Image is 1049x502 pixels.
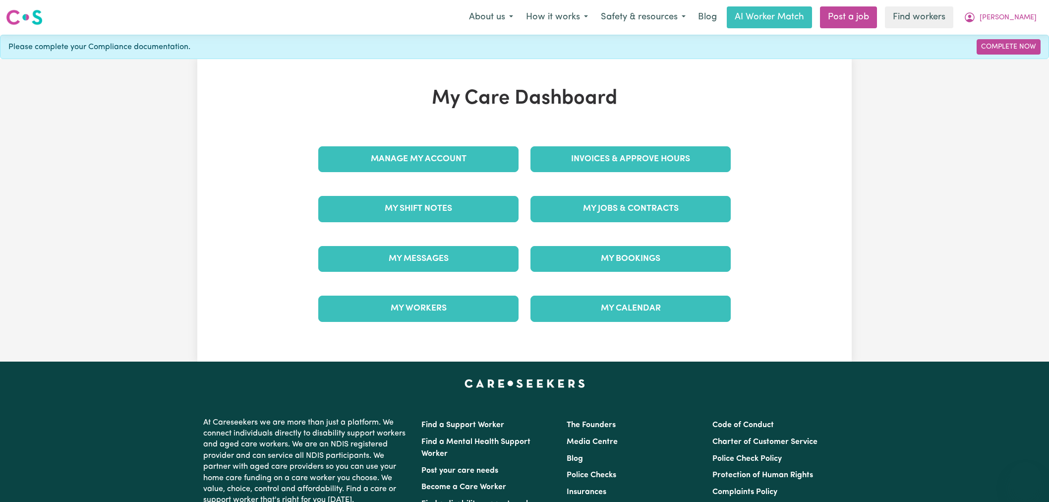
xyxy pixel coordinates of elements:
a: Insurances [567,488,606,496]
button: About us [463,7,520,28]
a: Complete Now [977,39,1041,55]
button: Safety & resources [594,7,692,28]
a: My Jobs & Contracts [530,196,731,222]
button: How it works [520,7,594,28]
a: Police Checks [567,471,616,479]
a: Careseekers home page [465,379,585,387]
iframe: Button to launch messaging window [1009,462,1041,494]
a: Blog [692,6,723,28]
a: Media Centre [567,438,618,446]
a: My Workers [318,296,519,321]
a: My Bookings [530,246,731,272]
a: Complaints Policy [712,488,777,496]
a: Invoices & Approve Hours [530,146,731,172]
h1: My Care Dashboard [312,87,737,111]
a: My Calendar [530,296,731,321]
a: The Founders [567,421,616,429]
span: Please complete your Compliance documentation. [8,41,190,53]
a: My Messages [318,246,519,272]
a: My Shift Notes [318,196,519,222]
span: [PERSON_NAME] [980,12,1037,23]
a: Post a job [820,6,877,28]
a: Become a Care Worker [421,483,506,491]
a: Code of Conduct [712,421,774,429]
img: Careseekers logo [6,8,43,26]
a: Charter of Customer Service [712,438,817,446]
a: Police Check Policy [712,455,782,463]
a: Protection of Human Rights [712,471,813,479]
a: AI Worker Match [727,6,812,28]
a: Find workers [885,6,953,28]
a: Post your care needs [421,467,498,475]
button: My Account [957,7,1043,28]
a: Manage My Account [318,146,519,172]
a: Find a Mental Health Support Worker [421,438,530,458]
a: Blog [567,455,583,463]
a: Find a Support Worker [421,421,504,429]
a: Careseekers logo [6,6,43,29]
